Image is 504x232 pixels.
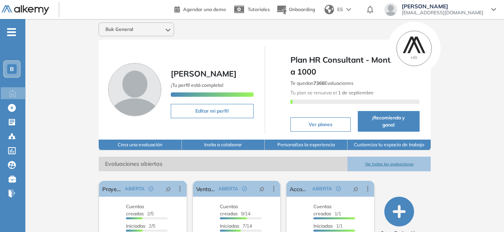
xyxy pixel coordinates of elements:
img: Logo [2,5,49,15]
button: pushpin [160,182,177,195]
a: Proyectos Remu - CL [102,181,122,197]
span: Cuentas creadas [220,203,238,217]
span: ABIERTA [312,185,332,192]
b: 1 de septiembre [337,90,374,96]
span: Te quedan Evaluaciones [290,80,353,86]
span: pushpin [259,186,265,192]
span: [PERSON_NAME] [171,69,237,79]
img: Foto de perfil [108,63,161,116]
span: check-circle [149,186,153,191]
iframe: Chat Widget [361,140,504,232]
i: - [7,31,16,33]
button: Invita a colaborar [182,140,265,150]
button: Onboarding [276,1,315,18]
span: [PERSON_NAME] [402,3,483,10]
a: Accounting Analyst [290,181,309,197]
span: B [10,66,14,72]
img: arrow [346,8,351,11]
span: Iniciadas [126,223,145,229]
span: Buk General [105,26,133,33]
span: Evaluaciones abiertas [99,157,347,171]
button: Crea una evaluación [99,140,181,150]
span: Tutoriales [248,6,270,12]
span: 1/1 [313,203,341,217]
a: Ventas - [GEOGRAPHIC_DATA] [196,181,216,197]
a: Agendar una demo [174,4,226,13]
span: ¡Tu perfil está completo! [171,82,223,88]
img: world [325,5,334,14]
span: ABIERTA [218,185,238,192]
button: pushpin [347,182,365,195]
span: ES [337,6,343,13]
span: Onboarding [289,6,315,12]
span: ABIERTA [125,185,145,192]
span: 2/5 [126,223,155,229]
span: Iniciadas [313,223,333,229]
span: Agendar una demo [183,6,226,12]
button: pushpin [253,182,271,195]
span: check-circle [336,186,341,191]
span: Plan HR Consultant - Month - 701 a 1000 [290,54,420,78]
span: 9/14 [220,203,250,217]
span: pushpin [353,186,359,192]
span: 7/14 [220,223,252,229]
span: Cuentas creadas [126,203,144,217]
span: Iniciadas [220,223,239,229]
span: Cuentas creadas [313,203,332,217]
span: [EMAIL_ADDRESS][DOMAIN_NAME] [402,10,483,16]
button: Ver planes [290,117,351,132]
span: 2/5 [126,203,154,217]
button: Editar mi perfil [171,104,253,118]
span: pushpin [166,186,171,192]
div: Widget de chat [361,140,504,232]
button: ¡Recomienda y gana! [358,111,420,132]
span: check-circle [242,186,247,191]
button: Ver todas las evaluaciones [347,157,430,171]
button: Customiza tu espacio de trabajo [347,140,430,150]
span: Tu plan se renueva el [290,90,374,96]
button: Personaliza la experiencia [265,140,347,150]
b: 7368 [313,80,325,86]
span: 1/1 [313,223,343,229]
